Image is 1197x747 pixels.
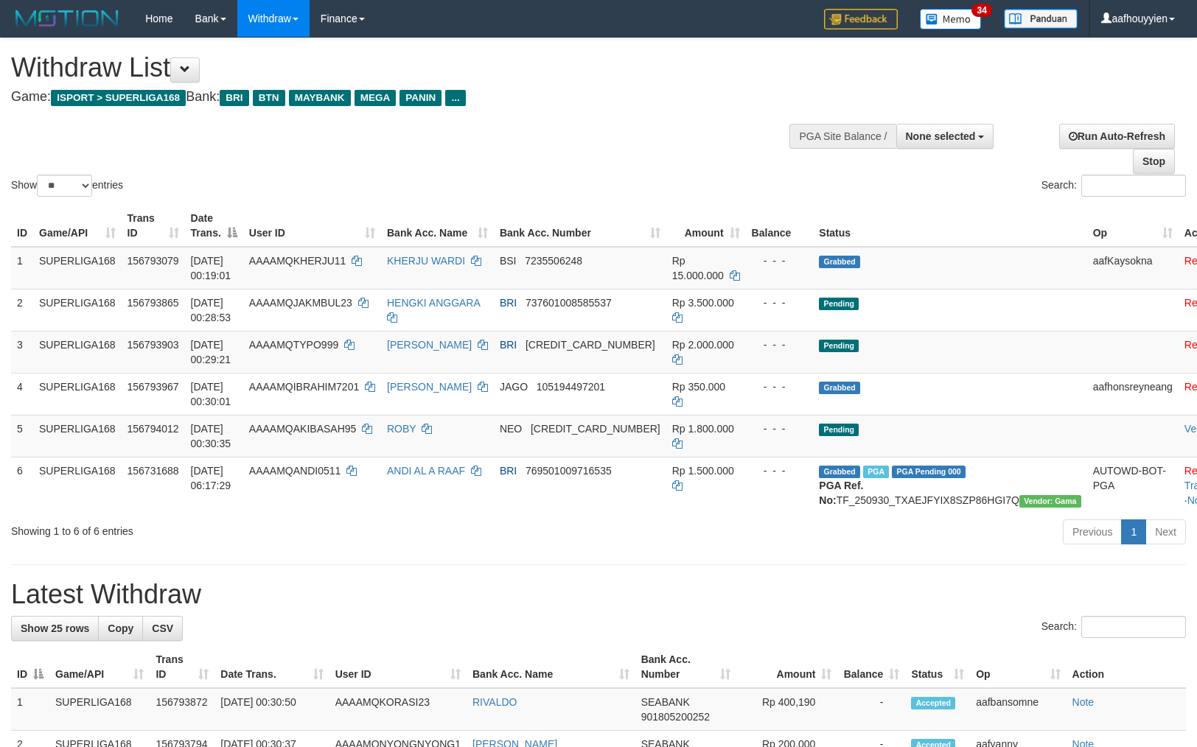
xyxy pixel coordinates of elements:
th: Trans ID: activate to sort column ascending [150,646,214,688]
span: Copy 737601008585537 to clipboard [526,297,612,309]
td: TF_250930_TXAEJFYIX8SZP86HGI7Q [813,457,1086,513]
th: Balance [746,205,814,247]
span: AAAAMQJAKMBUL23 [249,297,352,309]
td: [DATE] 00:30:50 [214,688,329,731]
span: BRI [220,90,248,106]
td: SUPERLIGA168 [33,331,122,373]
span: NEO [500,423,522,435]
a: [PERSON_NAME] [387,381,472,393]
span: 34 [971,4,991,17]
span: Copy 105194497201 to clipboard [537,381,605,393]
td: AUTOWD-BOT-PGA [1087,457,1179,513]
th: ID [11,205,33,247]
span: Copy 7235506248 to clipboard [525,255,582,267]
span: Rp 1.800.000 [672,423,734,435]
td: SUPERLIGA168 [49,688,150,731]
th: Bank Acc. Name: activate to sort column ascending [381,205,494,247]
span: Copy 769501009716535 to clipboard [526,465,612,477]
span: Copy [108,622,133,634]
span: BRI [500,465,517,477]
div: PGA Site Balance / [789,124,896,149]
td: 1 [11,688,49,731]
span: Pending [819,424,859,436]
a: KHERJU WARDI [387,255,465,267]
td: 6 [11,457,33,513]
th: Balance: activate to sort column ascending [837,646,905,688]
span: 156793903 [128,339,179,351]
span: MAYBANK [289,90,351,106]
td: SUPERLIGA168 [33,289,122,331]
td: aafKaysokna [1087,247,1179,290]
td: 156793872 [150,688,214,731]
img: Feedback.jpg [824,9,898,29]
div: Showing 1 to 6 of 6 entries [11,518,488,539]
span: 156794012 [128,423,179,435]
a: 1 [1121,519,1146,544]
div: - - - [752,379,808,394]
span: Marked by aafromsomean [863,466,889,478]
span: BTN [253,90,285,106]
span: Grabbed [819,382,860,394]
div: - - - [752,337,808,352]
span: Rp 15.000.000 [672,255,724,281]
span: None selected [906,130,976,142]
span: Rp 3.500.000 [672,297,734,309]
td: aafhonsreyneang [1087,373,1179,415]
th: Game/API: activate to sort column ascending [33,205,122,247]
b: PGA Ref. No: [819,480,863,506]
th: Game/API: activate to sort column ascending [49,646,150,688]
span: AAAAMQANDI0511 [249,465,341,477]
span: JAGO [500,381,528,393]
span: AAAAMQTYPO999 [249,339,338,351]
th: Status: activate to sort column ascending [905,646,970,688]
th: Op: activate to sort column ascending [1087,205,1179,247]
img: panduan.png [1004,9,1078,29]
span: BRI [500,297,517,309]
div: - - - [752,295,808,310]
button: None selected [896,124,994,149]
span: BSI [500,255,517,267]
input: Search: [1081,616,1186,638]
span: [DATE] 00:29:21 [191,339,231,365]
span: ISPORT > SUPERLIGA168 [51,90,186,106]
th: Op: activate to sort column ascending [970,646,1066,688]
th: Bank Acc. Number: activate to sort column ascending [635,646,737,688]
span: Copy 675401000773501 to clipboard [526,339,655,351]
span: PANIN [399,90,442,106]
span: Rp 350.000 [672,381,725,393]
span: AAAAMQAKIBASAH95 [249,423,357,435]
label: Search: [1041,616,1186,638]
span: [DATE] 00:28:53 [191,297,231,323]
th: ID: activate to sort column descending [11,646,49,688]
span: Pending [819,298,859,310]
span: 156793079 [128,255,179,267]
a: Show 25 rows [11,616,99,641]
span: AAAAMQIBRAHIM7201 [249,381,359,393]
span: [DATE] 00:30:01 [191,381,231,407]
a: Note [1072,696,1095,708]
th: Date Trans.: activate to sort column ascending [214,646,329,688]
span: Accepted [911,697,955,709]
a: ANDI AL A RAAF [387,465,465,477]
img: Button%20Memo.svg [920,9,982,29]
div: - - - [752,253,808,268]
td: aafbansomne [970,688,1066,731]
th: Trans ID: activate to sort column ascending [122,205,185,247]
h1: Withdraw List [11,53,784,83]
span: [DATE] 06:17:29 [191,465,231,491]
span: [DATE] 00:30:35 [191,423,231,449]
td: AAAAMQKORASI23 [329,688,467,731]
span: MEGA [355,90,397,106]
th: User ID: activate to sort column ascending [243,205,381,247]
span: AAAAMQKHERJU11 [249,255,346,267]
a: Next [1145,519,1186,544]
a: RIVALDO [472,696,517,708]
th: Bank Acc. Number: activate to sort column ascending [494,205,666,247]
a: HENGKI ANGGARA [387,297,480,309]
td: 5 [11,415,33,457]
th: Date Trans.: activate to sort column descending [185,205,243,247]
a: ROBY [387,423,416,435]
span: Rp 1.500.000 [672,465,734,477]
th: Amount: activate to sort column ascending [736,646,837,688]
select: Showentries [37,175,92,197]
